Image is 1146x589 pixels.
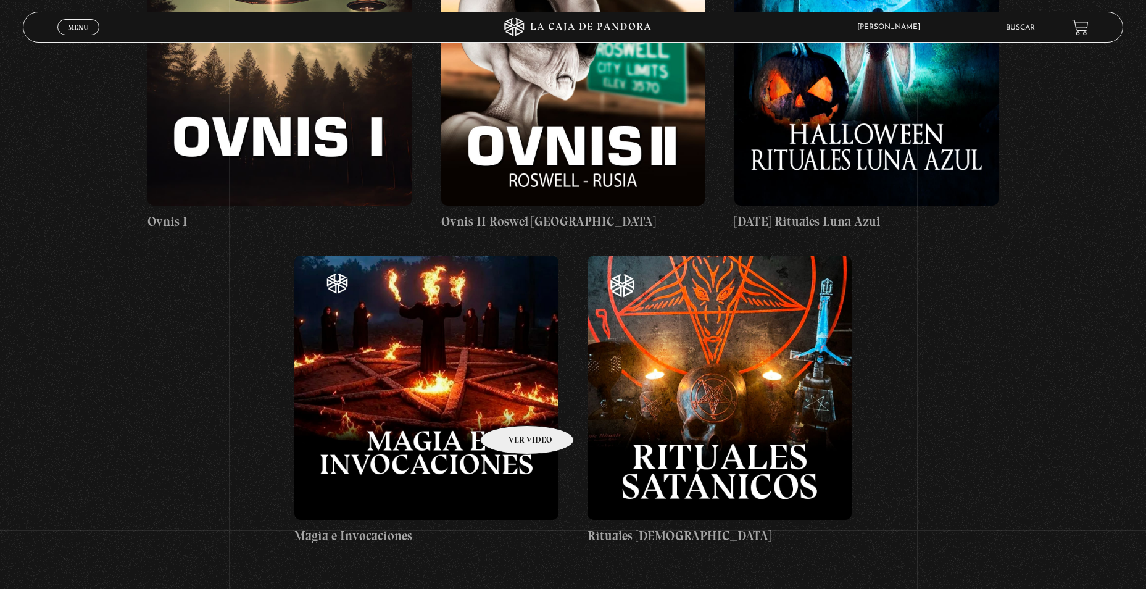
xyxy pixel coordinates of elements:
[294,256,558,545] a: Magia e Invocaciones
[734,212,999,232] h4: [DATE] Rituales Luna Azul
[147,212,412,232] h4: Ovnis I
[441,212,705,232] h4: Ovnis II Roswel [GEOGRAPHIC_DATA]
[294,526,558,546] h4: Magia e Invocaciones
[64,34,93,43] span: Cerrar
[588,256,852,545] a: Rituales [DEMOGRAPHIC_DATA]
[588,526,852,546] h4: Rituales [DEMOGRAPHIC_DATA]
[1072,19,1089,36] a: View your shopping cart
[1006,24,1035,31] a: Buscar
[68,23,88,31] span: Menu
[851,23,932,31] span: [PERSON_NAME]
